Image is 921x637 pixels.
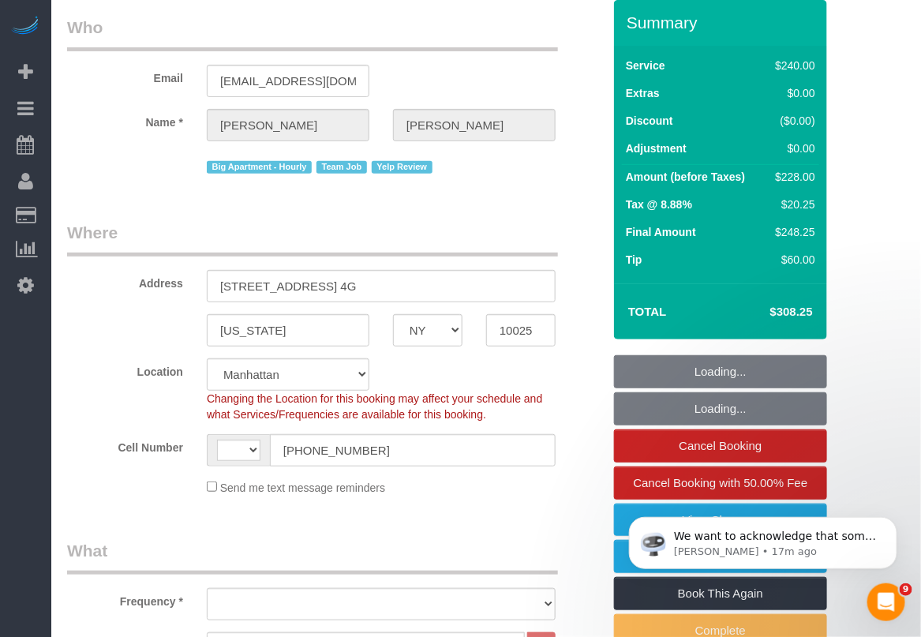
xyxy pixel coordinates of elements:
label: Cell Number [55,434,195,455]
img: Automaid Logo [9,16,41,38]
legend: Where [67,221,558,257]
span: Send me text message reminders [220,481,385,494]
span: Team Job [316,161,367,174]
div: $228.00 [769,169,815,185]
div: $248.25 [769,224,815,240]
div: $60.00 [769,252,815,268]
a: Cancel Booking with 50.00% Fee [614,467,827,500]
div: $0.00 [769,85,815,101]
label: Tip [626,252,642,268]
label: Amount (before Taxes) [626,169,745,185]
span: Big Apartment - Hourly [207,161,312,174]
span: 9 [900,583,912,596]
a: Cancel Booking [614,429,827,463]
input: Email [207,65,369,97]
input: Last Name [393,109,556,141]
label: Tax @ 8.88% [626,197,692,212]
legend: Who [67,16,558,51]
input: First Name [207,109,369,141]
label: Service [626,58,665,73]
span: Cancel Booking with 50.00% Fee [634,476,808,489]
div: $0.00 [769,141,815,156]
label: Adjustment [626,141,687,156]
iframe: Intercom live chat [867,583,905,621]
span: Changing the Location for this booking may affect your schedule and what Services/Frequencies are... [207,392,542,421]
input: City [207,314,369,347]
label: Email [55,65,195,86]
label: Frequency * [55,588,195,609]
label: Name * [55,109,195,130]
label: Address [55,270,195,291]
span: Yelp Review [372,161,432,174]
label: Location [55,358,195,380]
div: ($0.00) [769,113,815,129]
input: Zip Code [486,314,556,347]
strong: Total [628,305,667,318]
iframe: Intercom notifications message [605,484,921,594]
label: Discount [626,113,673,129]
h4: $308.25 [723,305,813,319]
div: $20.25 [769,197,815,212]
legend: What [67,539,558,575]
input: Cell Number [270,434,556,467]
div: $240.00 [769,58,815,73]
label: Extras [626,85,660,101]
h3: Summary [627,13,819,32]
label: Final Amount [626,224,696,240]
